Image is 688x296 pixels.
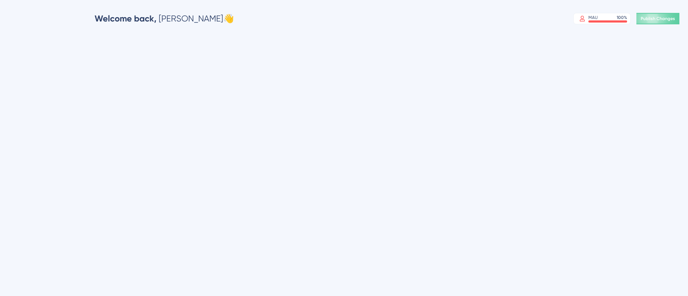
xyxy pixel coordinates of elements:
[641,16,675,21] span: Publish Changes
[588,15,598,20] div: MAU
[617,15,627,20] div: 100 %
[95,13,234,24] div: [PERSON_NAME] 👋
[636,13,679,24] button: Publish Changes
[95,13,157,24] span: Welcome back,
